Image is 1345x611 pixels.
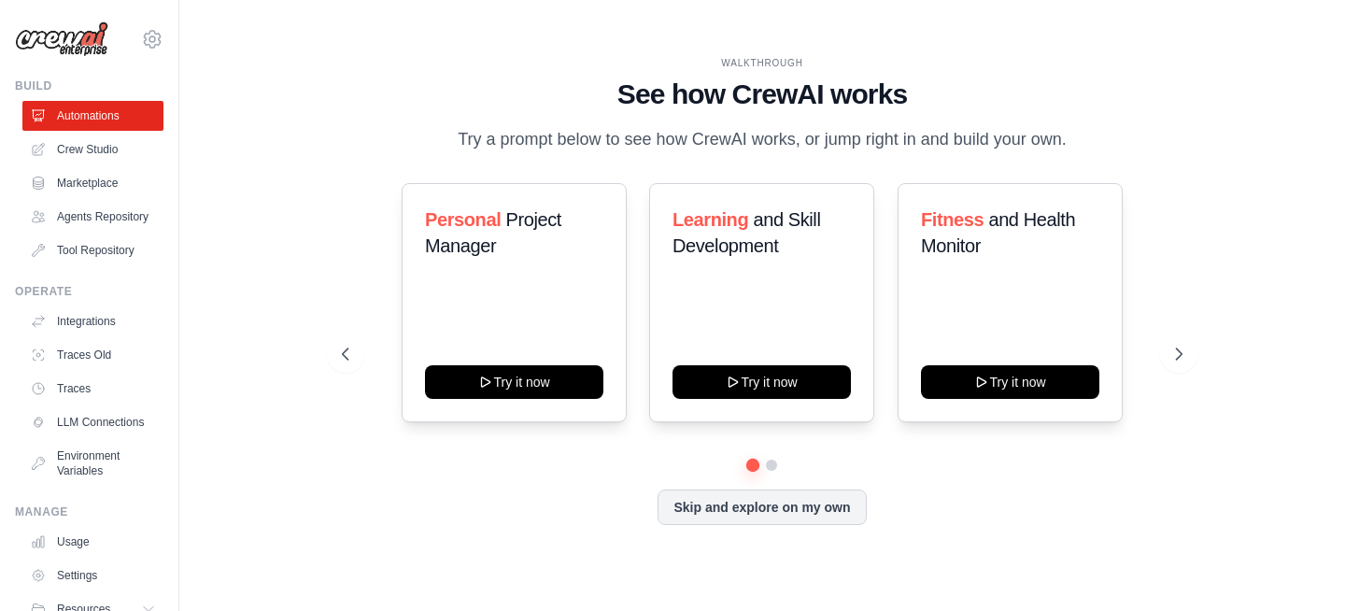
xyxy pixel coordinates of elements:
span: and Health Monitor [921,209,1075,256]
a: Integrations [22,306,163,336]
a: Agents Repository [22,202,163,232]
a: Automations [22,101,163,131]
div: Build [15,78,163,93]
a: Crew Studio [22,135,163,164]
a: Traces Old [22,340,163,370]
a: Environment Variables [22,441,163,486]
div: Manage [15,504,163,519]
a: Usage [22,527,163,557]
a: Settings [22,561,163,590]
a: LLM Connections [22,407,163,437]
div: WALKTHROUGH [342,56,1182,70]
span: Personal [425,209,501,230]
button: Skip and explore on my own [658,490,866,525]
img: Logo [15,21,108,57]
span: Fitness [921,209,984,230]
span: Learning [672,209,748,230]
a: Marketplace [22,168,163,198]
button: Try it now [921,365,1099,399]
a: Traces [22,374,163,404]
div: Operate [15,284,163,299]
button: Try it now [672,365,851,399]
a: Tool Repository [22,235,163,265]
button: Try it now [425,365,603,399]
p: Try a prompt below to see how CrewAI works, or jump right in and build your own. [448,126,1076,153]
h1: See how CrewAI works [342,78,1182,111]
